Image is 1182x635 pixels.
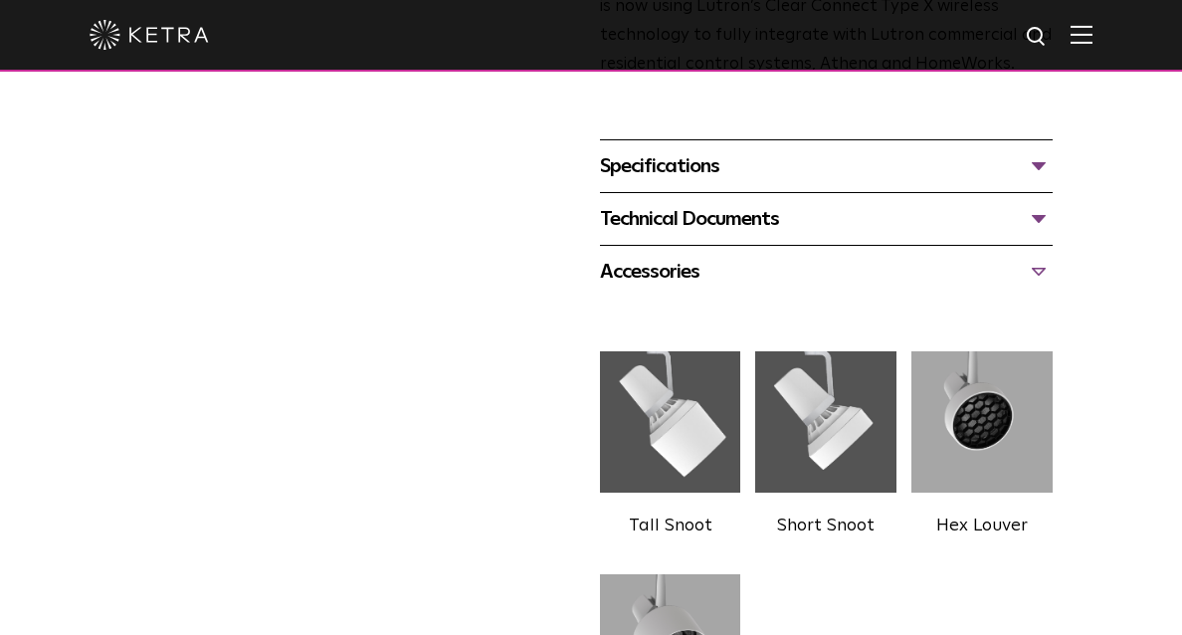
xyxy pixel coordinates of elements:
label: Tall Snoot [629,517,712,534]
img: 28b6e8ee7e7e92b03ac7 [755,337,896,507]
label: Short Snoot [777,517,875,534]
img: 3b1b0dc7630e9da69e6b [911,337,1053,507]
div: Accessories [600,256,1053,288]
label: Hex Louver [936,517,1028,534]
img: 561d9251a6fee2cab6f1 [600,337,741,507]
img: search icon [1025,25,1050,50]
img: ketra-logo-2019-white [90,20,209,50]
div: Technical Documents [600,203,1053,235]
img: Hamburger%20Nav.svg [1071,25,1092,44]
div: Specifications [600,150,1053,182]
